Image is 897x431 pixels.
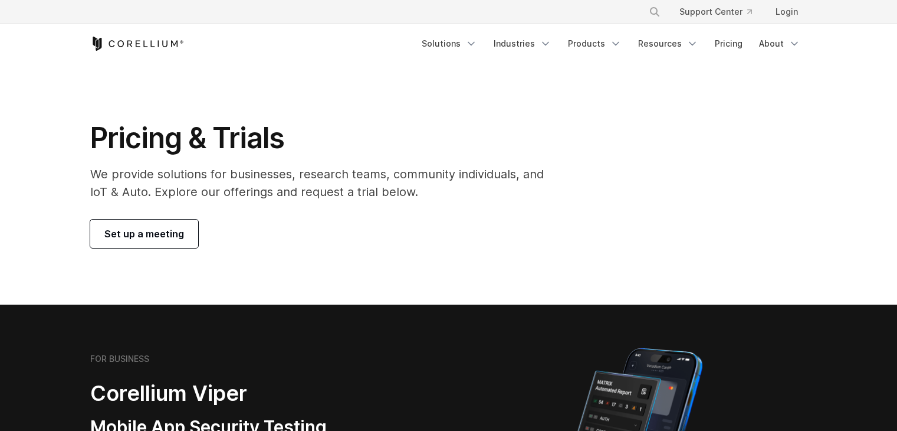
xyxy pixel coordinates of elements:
div: Navigation Menu [415,33,807,54]
p: We provide solutions for businesses, research teams, community individuals, and IoT & Auto. Explo... [90,165,560,201]
h6: FOR BUSINESS [90,354,149,364]
a: Pricing [708,33,750,54]
span: Set up a meeting [104,227,184,241]
a: Set up a meeting [90,220,198,248]
a: Corellium Home [90,37,184,51]
a: About [752,33,807,54]
a: Login [766,1,807,22]
a: Products [561,33,629,54]
h1: Pricing & Trials [90,120,560,156]
button: Search [644,1,665,22]
a: Resources [631,33,705,54]
a: Solutions [415,33,484,54]
div: Navigation Menu [635,1,807,22]
h2: Corellium Viper [90,380,392,407]
a: Industries [487,33,558,54]
a: Support Center [670,1,761,22]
